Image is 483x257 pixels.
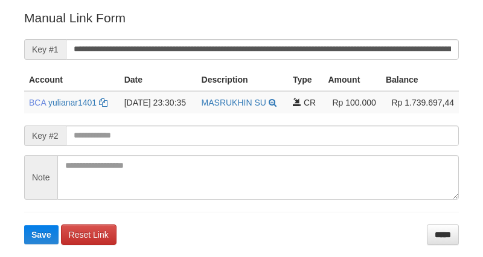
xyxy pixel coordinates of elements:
td: Rp 100.000 [323,91,380,113]
th: Account [24,69,120,91]
th: Balance [381,69,459,91]
th: Description [197,69,288,91]
span: Note [24,155,57,200]
span: CR [304,98,316,107]
span: Reset Link [69,230,109,240]
p: Manual Link Form [24,9,459,27]
span: Save [31,230,51,240]
a: Reset Link [61,224,117,245]
td: [DATE] 23:30:35 [120,91,197,113]
th: Amount [323,69,380,91]
span: Key #2 [24,125,66,146]
th: Date [120,69,197,91]
span: BCA [29,98,46,107]
button: Save [24,225,59,244]
a: yulianar1401 [48,98,97,107]
th: Type [288,69,323,91]
span: Key #1 [24,39,66,60]
a: MASRUKHIN SU [202,98,266,107]
td: Rp 1.739.697,44 [381,91,459,113]
a: Copy yulianar1401 to clipboard [99,98,107,107]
